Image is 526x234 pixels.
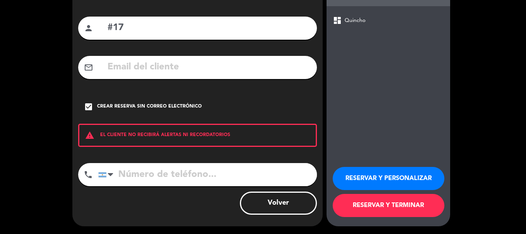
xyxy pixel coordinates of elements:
div: EL CLIENTE NO RECIBIRÁ ALERTAS NI RECORDATORIOS [78,124,317,147]
span: dashboard [333,16,342,25]
button: RESERVAR Y PERSONALIZAR [333,167,444,190]
div: Crear reserva sin correo electrónico [97,103,202,111]
span: Quincho [345,16,365,25]
i: phone [84,170,93,179]
i: mail_outline [84,63,93,72]
button: Volver [240,192,317,215]
i: person [84,24,93,33]
input: Email del cliente [107,59,311,75]
i: check_box [84,102,93,111]
i: warning [79,131,100,140]
div: Argentina: +54 [99,163,116,186]
input: Número de teléfono... [98,163,317,186]
button: RESERVAR Y TERMINAR [333,194,444,217]
input: Nombre del cliente [107,20,311,36]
